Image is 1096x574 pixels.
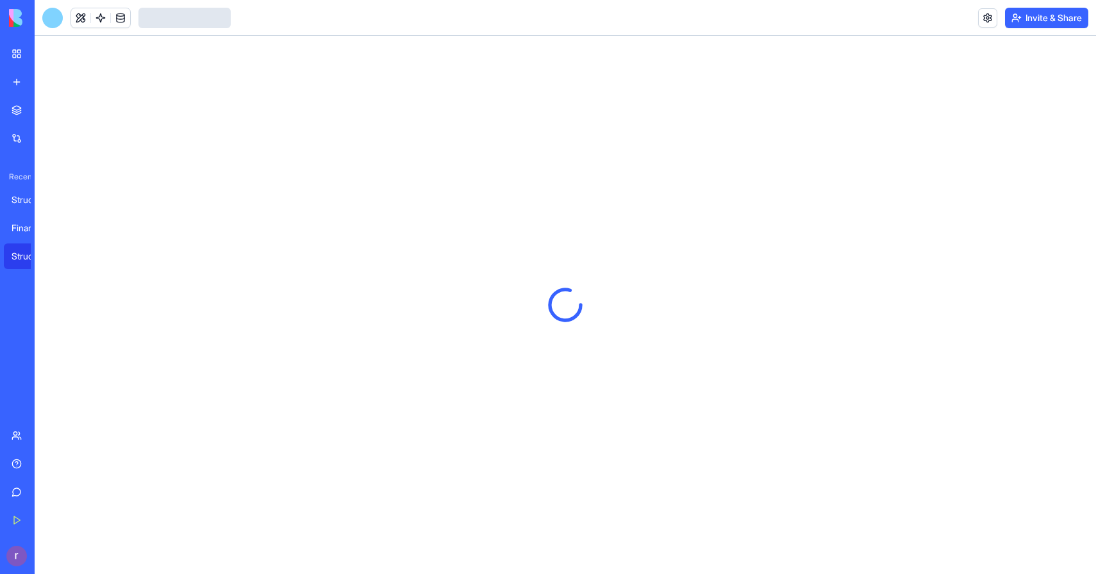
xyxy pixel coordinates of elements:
span: Recent [4,172,31,182]
div: Structured Product Builder [12,193,47,206]
img: ACg8ocK9p4COroYERF96wq_Nqbucimpd5rvzMLLyBNHYTn_bI3RzLw=s96-c [6,546,27,566]
div: StructureMarket Pro [12,250,47,263]
a: Structured Product Builder [4,187,55,213]
img: logo [9,9,88,27]
div: Financial Products Dashboard [12,222,47,234]
a: Financial Products Dashboard [4,215,55,241]
button: Invite & Share [1005,8,1088,28]
a: StructureMarket Pro [4,243,55,269]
